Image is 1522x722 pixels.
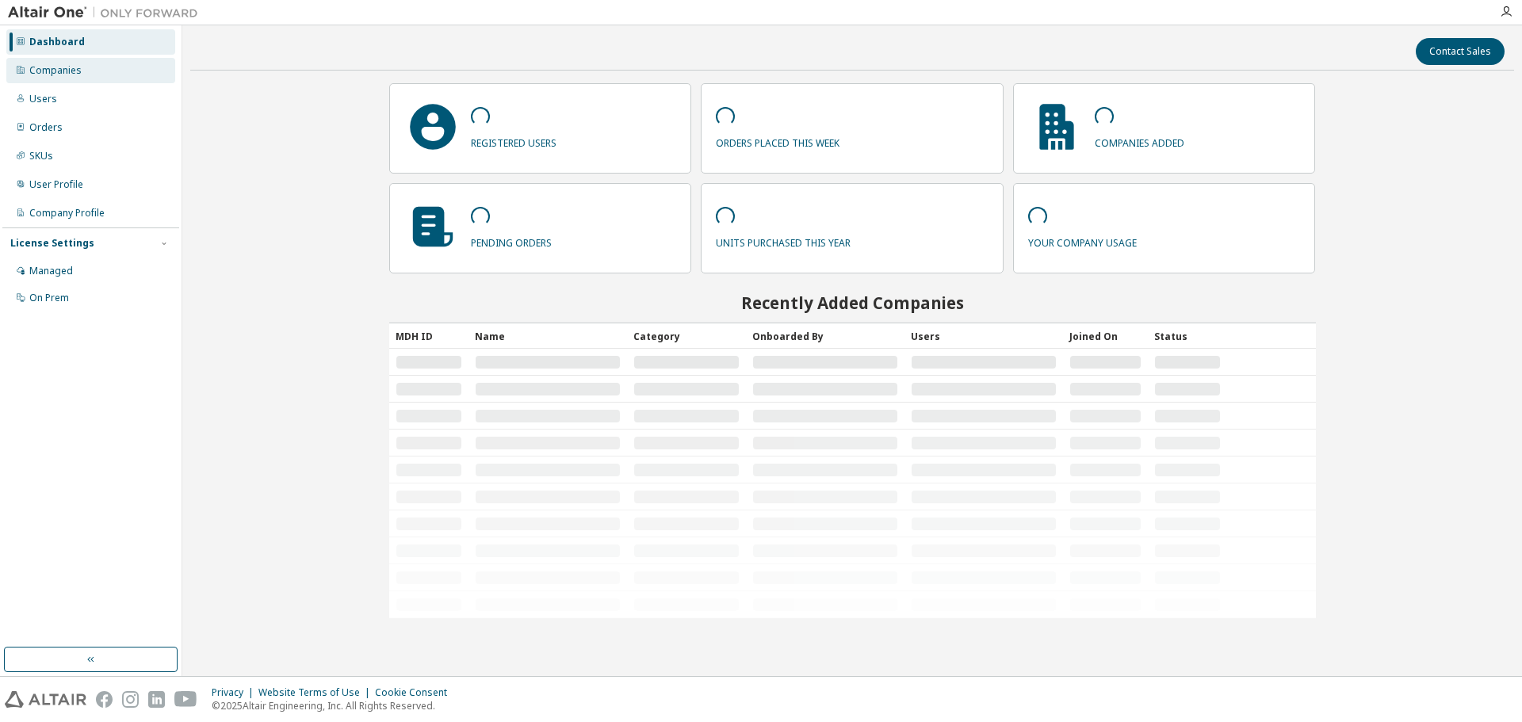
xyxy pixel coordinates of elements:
[633,323,740,349] div: Category
[29,178,83,191] div: User Profile
[5,691,86,708] img: altair_logo.svg
[471,231,552,250] p: pending orders
[29,36,85,48] div: Dashboard
[1069,323,1141,349] div: Joined On
[258,686,375,699] div: Website Terms of Use
[212,686,258,699] div: Privacy
[29,207,105,220] div: Company Profile
[148,691,165,708] img: linkedin.svg
[8,5,206,21] img: Altair One
[174,691,197,708] img: youtube.svg
[29,93,57,105] div: Users
[29,265,73,277] div: Managed
[1095,132,1184,150] p: companies added
[396,323,462,349] div: MDH ID
[29,121,63,134] div: Orders
[389,292,1316,313] h2: Recently Added Companies
[475,323,621,349] div: Name
[212,699,457,712] p: © 2025 Altair Engineering, Inc. All Rights Reserved.
[29,150,53,162] div: SKUs
[716,231,851,250] p: units purchased this year
[752,323,898,349] div: Onboarded By
[471,132,556,150] p: registered users
[716,132,839,150] p: orders placed this week
[29,292,69,304] div: On Prem
[10,237,94,250] div: License Settings
[375,686,457,699] div: Cookie Consent
[96,691,113,708] img: facebook.svg
[1154,323,1221,349] div: Status
[29,64,82,77] div: Companies
[122,691,139,708] img: instagram.svg
[1028,231,1137,250] p: your company usage
[911,323,1057,349] div: Users
[1416,38,1505,65] button: Contact Sales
